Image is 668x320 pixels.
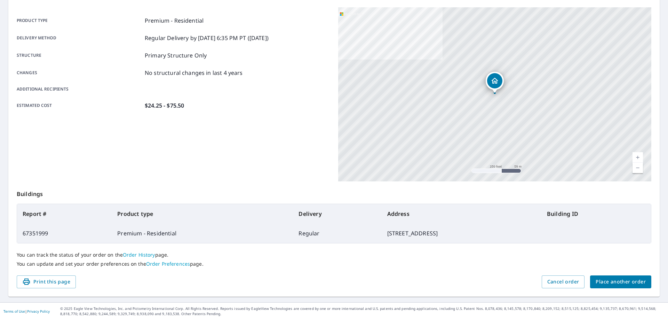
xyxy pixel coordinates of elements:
[486,72,504,93] div: Dropped pin, building 1, Residential property, 5740 E Us Highway 224 Ossian, IN 46777
[596,278,646,286] span: Place another order
[17,51,142,60] p: Structure
[17,101,142,110] p: Estimated cost
[112,224,293,243] td: Premium - Residential
[145,69,243,77] p: No structural changes in last 4 years
[17,224,112,243] td: 67351999
[146,260,190,267] a: Order Preferences
[293,204,381,224] th: Delivery
[17,16,142,25] p: Product type
[542,275,585,288] button: Cancel order
[590,275,651,288] button: Place another order
[27,309,50,314] a: Privacy Policy
[145,51,207,60] p: Primary Structure Only
[3,309,50,313] p: |
[17,86,142,92] p: Additional recipients
[17,261,651,267] p: You can update and set your order preferences on the page.
[60,306,665,317] p: © 2025 Eagle View Technologies, Inc. and Pictometry International Corp. All Rights Reserved. Repo...
[17,69,142,77] p: Changes
[145,34,269,42] p: Regular Delivery by [DATE] 6:35 PM PT ([DATE])
[17,34,142,42] p: Delivery method
[382,204,541,224] th: Address
[633,163,643,173] a: Current Level 17, Zoom Out
[547,278,579,286] span: Cancel order
[17,252,651,258] p: You can track the status of your order on the page.
[17,204,112,224] th: Report #
[541,204,651,224] th: Building ID
[112,204,293,224] th: Product type
[22,278,70,286] span: Print this page
[3,309,25,314] a: Terms of Use
[633,152,643,163] a: Current Level 17, Zoom In
[382,224,541,243] td: [STREET_ADDRESS]
[145,101,184,110] p: $24.25 - $75.50
[145,16,204,25] p: Premium - Residential
[293,224,381,243] td: Regular
[123,251,155,258] a: Order History
[17,181,651,204] p: Buildings
[17,275,76,288] button: Print this page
